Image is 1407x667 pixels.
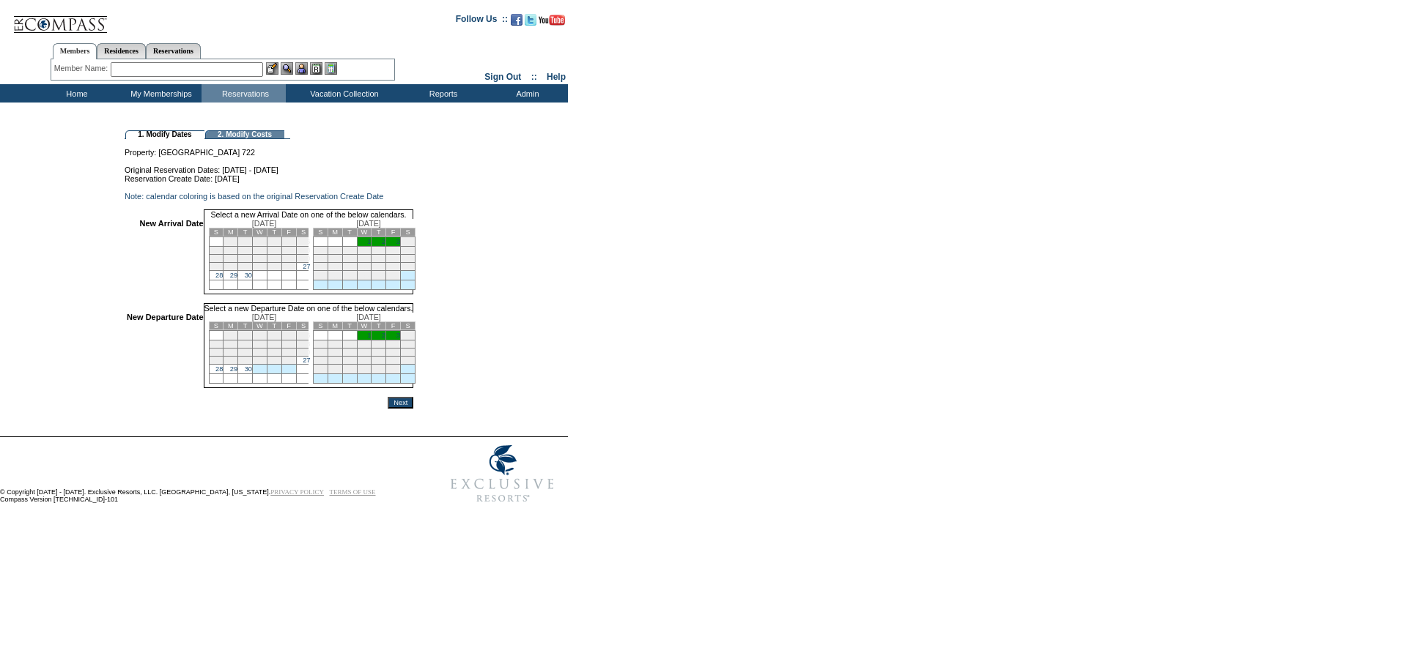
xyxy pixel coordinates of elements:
[238,331,253,340] td: 2
[125,139,413,157] td: Property: [GEOGRAPHIC_DATA] 722
[224,237,238,247] td: 1
[357,340,372,349] td: 8
[328,365,342,374] td: 27
[367,332,371,339] a: 1
[342,349,357,357] td: 14
[342,271,357,280] td: 28
[224,255,238,263] td: 15
[202,84,286,103] td: Reservations
[372,247,386,255] td: 9
[356,219,381,228] span: [DATE]
[484,84,568,103] td: Admin
[372,365,386,374] td: 30
[372,322,386,330] td: T
[238,349,253,357] td: 16
[281,255,296,263] td: 19
[224,247,238,255] td: 8
[330,488,376,496] a: TERMS OF USE
[386,271,401,280] td: 31
[238,255,253,263] td: 16
[372,340,386,349] td: 9
[372,263,386,271] td: 23
[511,18,522,27] a: Become our fan on Facebook
[245,365,252,373] a: 30
[386,340,401,349] td: 10
[342,247,357,255] td: 7
[209,349,224,357] td: 14
[253,255,267,263] td: 17
[238,237,253,247] td: 2
[401,237,416,247] td: 4
[253,349,267,357] td: 17
[204,209,414,219] td: Select a new Arrival Date on one of the below calendars.
[357,271,372,280] td: 29
[296,340,311,349] td: 13
[401,263,416,271] td: 25
[224,322,238,330] td: M
[281,331,296,340] td: 5
[342,255,357,263] td: 14
[267,340,281,349] td: 11
[313,271,328,280] td: 26
[267,255,281,263] td: 18
[386,357,401,365] td: 24
[386,255,401,263] td: 17
[253,237,267,247] td: 3
[296,247,311,255] td: 13
[53,43,97,59] a: Members
[386,322,401,330] td: F
[281,357,296,365] td: 26
[303,263,310,270] a: 27
[342,365,357,374] td: 28
[117,84,202,103] td: My Memberships
[97,43,146,59] a: Residences
[267,237,281,247] td: 4
[125,130,204,139] td: 1. Modify Dates
[372,255,386,263] td: 16
[253,247,267,255] td: 10
[296,228,311,236] td: S
[209,340,224,349] td: 7
[342,340,357,349] td: 7
[253,228,267,236] td: W
[204,303,414,313] td: Select a new Departure Date on one of the below calendars.
[547,72,566,82] a: Help
[253,331,267,340] td: 3
[127,219,204,294] td: New Arrival Date
[224,228,238,236] td: M
[296,331,311,340] td: 6
[437,437,568,510] img: Exclusive Resorts
[401,357,416,365] td: 25
[382,332,385,339] a: 2
[252,219,277,228] span: [DATE]
[313,228,328,236] td: S
[342,228,357,236] td: T
[386,365,401,374] td: 31
[372,271,386,280] td: 30
[224,357,238,365] td: 22
[357,365,372,374] td: 29
[245,272,252,279] a: 30
[209,322,224,330] td: S
[328,340,342,349] td: 6
[146,43,201,59] a: Reservations
[238,340,253,349] td: 9
[266,62,278,75] img: b_edit.gif
[456,12,508,30] td: Follow Us ::
[396,238,400,245] a: 3
[328,322,342,330] td: M
[295,62,308,75] img: Impersonate
[281,349,296,357] td: 19
[386,247,401,255] td: 10
[357,228,372,236] td: W
[270,488,324,496] a: PRIVACY POLICY
[367,238,371,245] a: 1
[511,14,522,26] img: Become our fan on Facebook
[539,18,565,27] a: Subscribe to our YouTube Channel
[253,322,267,330] td: W
[125,192,413,201] td: Note: calendar coloring is based on the original Reservation Create Date
[296,322,311,330] td: S
[356,313,381,321] span: [DATE]
[313,340,328,349] td: 5
[12,4,108,34] img: Compass Home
